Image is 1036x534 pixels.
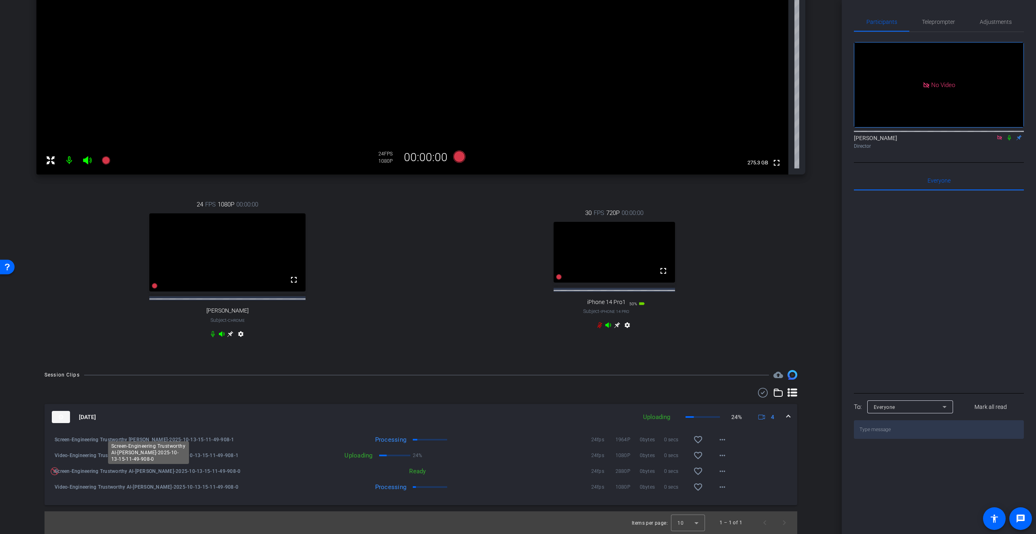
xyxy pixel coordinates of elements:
span: Video-Engineering Trustworthy AI-[PERSON_NAME]-2025-10-13-15-11-49-908-1 [55,451,243,460]
span: 0 secs [664,483,688,491]
span: 0bytes [640,451,664,460]
div: Director [854,143,1024,150]
span: No Video [931,81,955,88]
img: thumb-nail [52,411,70,423]
div: Screen-Engineering Trustworthy AI-[PERSON_NAME]-2025-10-13-15-11-49-908-0 [108,441,189,464]
span: Adjustments [980,19,1012,25]
span: Participants [866,19,897,25]
div: 24 [378,151,399,157]
span: Mark all read [974,403,1007,411]
mat-icon: favorite_border [693,466,703,476]
mat-icon: cloud_upload [773,370,783,380]
span: 0 secs [664,436,688,444]
span: Subject [583,308,629,315]
button: Mark all read [958,400,1024,414]
span: [DATE] [79,413,96,421]
span: 50% [629,302,637,306]
span: 0bytes [640,436,664,444]
span: Screen-Engineering Trustworthy AI-[PERSON_NAME]-2025-10-13-15-11-49-908-0 [55,467,243,475]
div: Session Clips [45,371,80,379]
span: FPS [205,200,216,209]
mat-icon: message [1016,514,1025,523]
span: Video-Engineering Trustworthy AI-[PERSON_NAME]-2025-10-13-15-11-49-908-0 [55,483,243,491]
mat-icon: battery_std [639,300,645,307]
span: 24fps [591,436,616,444]
mat-icon: accessibility [989,514,999,523]
span: 0bytes [640,467,664,475]
button: Previous page [755,513,775,532]
span: 1964P [616,436,640,444]
span: Screen-Engineering Trustworthy [PERSON_NAME]-2025-10-13-15-11-49-908-1 [55,436,243,444]
div: 1 – 1 of 1 [720,519,742,527]
span: 720P [606,208,620,217]
span: iPhone 14 Pro [601,309,629,314]
span: Destinations for your clips [773,370,783,380]
mat-icon: more_horiz [718,435,727,445]
span: 0 secs [664,467,688,475]
span: FPS [384,151,393,157]
button: Next page [775,513,794,532]
mat-icon: favorite_border [693,451,703,460]
span: 1080P [616,451,640,460]
span: 24 [197,200,203,209]
span: 1080P [218,200,234,209]
div: Items per page: [632,519,668,527]
mat-icon: favorite_border [693,482,703,492]
mat-icon: fullscreen [658,266,668,276]
mat-icon: more_horiz [718,451,727,460]
span: 24fps [591,483,616,491]
span: Everyone [928,178,951,183]
span: 30 [585,208,592,217]
span: Teleprompter [922,19,955,25]
span: 24fps [591,467,616,475]
span: Chrome [228,318,245,323]
div: Ready [344,467,430,475]
mat-icon: settings [622,322,632,332]
div: 00:00:00 [399,151,453,164]
p: 24% [731,413,742,421]
div: Processing [324,436,410,444]
span: 0 secs [664,451,688,460]
div: Uploading [243,451,377,460]
div: To: [854,402,862,412]
div: Uploading [639,413,674,422]
div: 1080P [378,158,399,164]
div: Processing [324,483,410,491]
img: Preview is unavailable [51,467,59,475]
span: - [599,308,601,314]
span: 00:00:00 [622,208,643,217]
mat-icon: more_horiz [718,482,727,492]
span: 0bytes [640,483,664,491]
span: 00:00:00 [236,200,258,209]
span: Subject [210,317,245,324]
mat-icon: settings [236,331,246,340]
p: 24% [413,451,422,460]
span: 275.3 GB [745,158,771,168]
span: [PERSON_NAME] [206,307,248,314]
span: Everyone [874,404,895,410]
div: [PERSON_NAME] [854,134,1024,150]
mat-icon: fullscreen [289,275,299,285]
span: iPhone 14 Pro1 [587,299,626,306]
mat-icon: favorite_border [693,435,703,445]
span: 4 [771,413,774,421]
span: 1080P [616,483,640,491]
mat-expansion-panel-header: thumb-nail[DATE]Uploading24%4 [45,404,797,430]
mat-icon: more_horiz [718,466,727,476]
span: 24fps [591,451,616,460]
span: 2880P [616,467,640,475]
div: thumb-nail[DATE]Uploading24%4 [45,430,797,505]
span: - [227,317,228,323]
span: FPS [594,208,604,217]
img: Session clips [788,370,797,380]
mat-icon: fullscreen [772,158,781,168]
